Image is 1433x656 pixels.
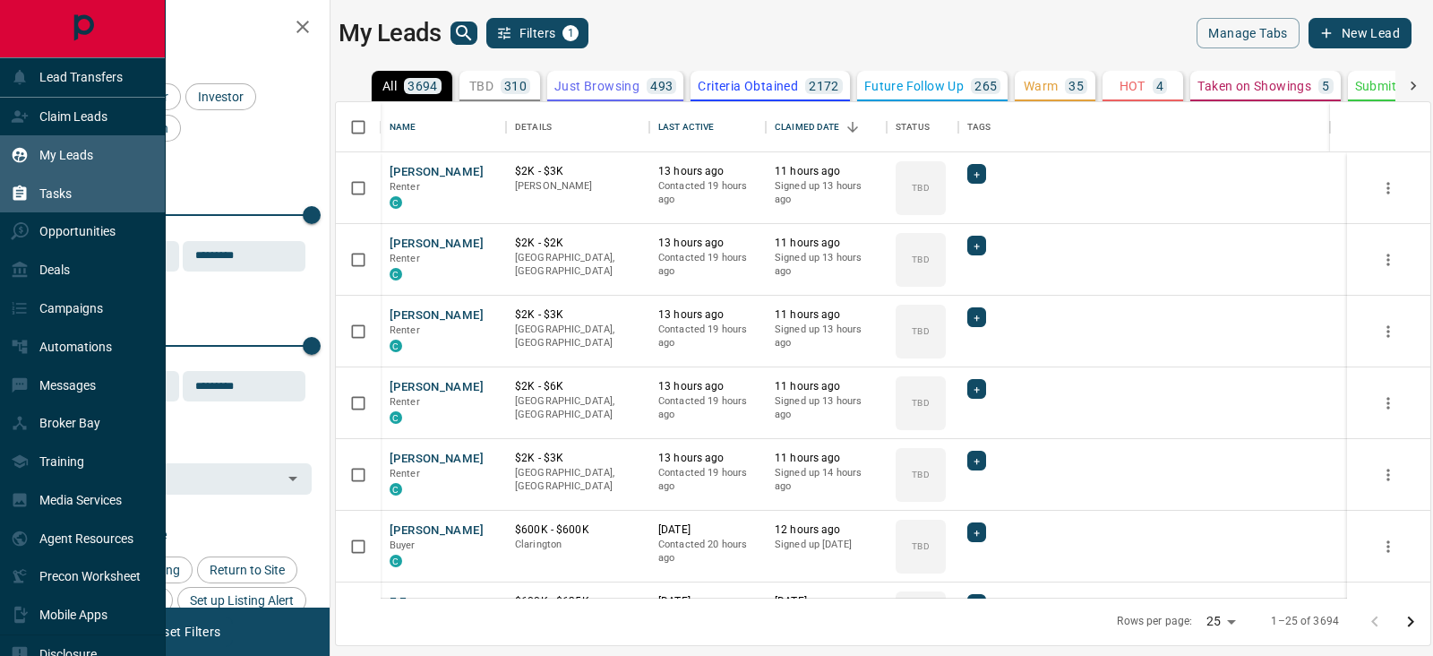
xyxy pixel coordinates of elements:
div: condos.ca [390,340,402,352]
span: + [974,308,980,326]
div: + [967,307,986,327]
div: condos.ca [390,555,402,567]
p: TBD [912,396,929,410]
p: 12 hours ago [775,522,878,538]
p: TBD [912,181,929,194]
span: + [974,452,980,470]
div: Set up Listing Alert [177,587,306,614]
span: + [974,595,980,613]
p: Signed up [DATE] [775,538,878,552]
span: + [974,165,980,183]
button: E E [390,594,406,611]
button: more [1375,462,1402,488]
p: Signed up 13 hours ago [775,394,878,422]
button: New Lead [1309,18,1412,48]
p: [DATE] [775,594,878,609]
span: + [974,237,980,255]
p: HOT [1120,80,1146,92]
div: + [967,236,986,255]
p: Signed up 13 hours ago [775,323,878,350]
p: 13 hours ago [658,236,757,251]
p: 11 hours ago [775,236,878,251]
span: Buyer [390,539,416,551]
p: Contacted 19 hours ago [658,394,757,422]
p: Future Follow Up [864,80,964,92]
p: 265 [974,80,997,92]
p: All [382,80,397,92]
p: [GEOGRAPHIC_DATA], [GEOGRAPHIC_DATA] [515,323,640,350]
button: search button [450,22,477,45]
p: $600K - $600K [515,522,640,538]
p: 310 [504,80,527,92]
p: Warm [1024,80,1059,92]
div: + [967,522,986,542]
button: more [1375,246,1402,273]
button: Filters1 [486,18,589,48]
div: Details [506,102,649,152]
p: 13 hours ago [658,164,757,179]
button: [PERSON_NAME] [390,379,484,396]
p: 1–25 of 3694 [1271,614,1339,629]
div: Tags [967,102,991,152]
button: more [1375,390,1402,417]
p: $600K - $635K [515,594,640,609]
h1: My Leads [339,19,442,47]
p: [PERSON_NAME] [515,179,640,194]
span: Investor [192,90,250,104]
div: Last Active [649,102,766,152]
div: condos.ca [390,483,402,496]
p: TBD [469,80,493,92]
button: Go to next page [1393,604,1429,640]
div: Name [390,102,416,152]
div: + [967,164,986,184]
span: + [974,380,980,398]
span: 1 [564,27,577,39]
button: Sort [840,115,865,140]
span: Return to Site [203,563,291,577]
div: Tags [958,102,1330,152]
span: Renter [390,468,420,479]
p: 11 hours ago [775,164,878,179]
div: + [967,379,986,399]
div: Status [896,102,930,152]
p: Criteria Obtained [698,80,798,92]
span: Renter [390,396,420,408]
p: TBD [912,468,929,481]
p: Contacted 19 hours ago [658,466,757,494]
p: 4 [1156,80,1163,92]
div: Return to Site [197,557,297,583]
p: Signed up 13 hours ago [775,179,878,207]
p: $2K - $3K [515,164,640,179]
div: Investor [185,83,256,110]
p: $2K - $6K [515,379,640,394]
p: [DATE] [658,594,757,609]
p: [GEOGRAPHIC_DATA], [GEOGRAPHIC_DATA] [515,251,640,279]
span: Set up Listing Alert [184,593,300,608]
p: TBD [912,253,929,266]
button: Open [280,466,305,491]
p: 493 [650,80,673,92]
p: TBD [912,324,929,338]
span: Renter [390,253,420,264]
span: + [974,523,980,541]
p: $2K - $3K [515,451,640,466]
p: 35 [1068,80,1084,92]
div: Claimed Date [775,102,840,152]
div: condos.ca [390,268,402,281]
p: 13 hours ago [658,307,757,323]
button: [PERSON_NAME] [390,164,484,181]
button: [PERSON_NAME] [390,236,484,253]
p: [DATE] [658,522,757,538]
p: 11 hours ago [775,451,878,466]
p: 5 [1322,80,1329,92]
p: TBD [912,539,929,553]
button: Reset Filters [136,617,232,647]
p: Contacted 19 hours ago [658,179,757,207]
button: more [1375,318,1402,345]
p: Signed up 14 hours ago [775,466,878,494]
div: Status [887,102,958,152]
button: [PERSON_NAME] [390,451,484,468]
button: Manage Tabs [1197,18,1299,48]
p: Signed up 13 hours ago [775,251,878,279]
div: Claimed Date [766,102,887,152]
